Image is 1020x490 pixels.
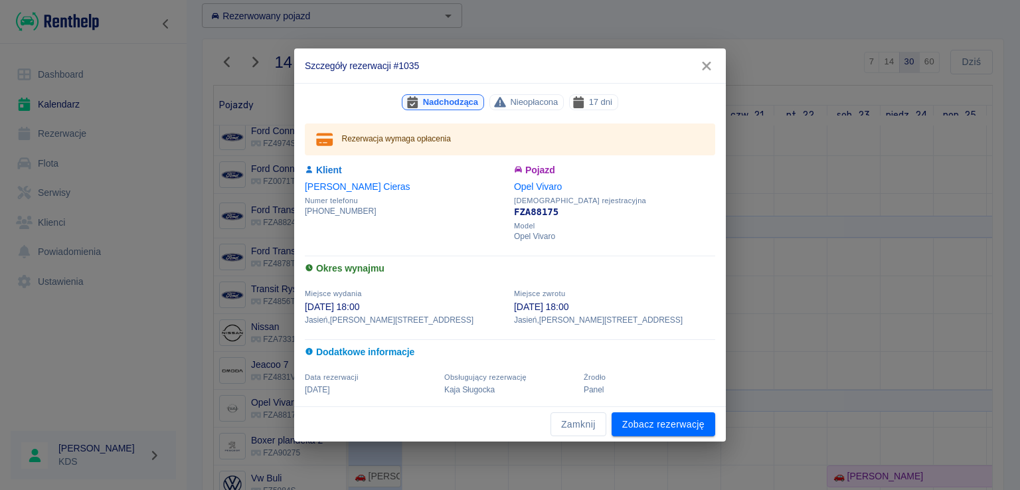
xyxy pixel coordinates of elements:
[514,205,715,219] p: FZA88175
[305,289,362,297] span: Miejsce wydania
[584,373,606,381] span: Żrodło
[444,384,576,396] p: Kaja Sługocka
[418,95,483,109] span: Nadchodząca
[305,205,506,217] p: [PHONE_NUMBER]
[514,163,715,177] h6: Pojazd
[612,412,715,437] a: Zobacz rezerwację
[505,95,563,109] span: Nieopłacona
[305,345,715,359] h6: Dodatkowe informacje
[551,412,606,437] button: Zamknij
[305,163,506,177] h6: Klient
[514,289,565,297] span: Miejsce zwrotu
[514,314,715,326] p: Jasień , [PERSON_NAME][STREET_ADDRESS]
[514,181,562,192] a: Opel Vivaro
[342,127,451,151] div: Rezerwacja wymaga opłacenia
[584,95,618,109] span: 17 dni
[514,300,715,314] p: [DATE] 18:00
[305,384,436,396] p: [DATE]
[305,262,715,276] h6: Okres wynajmu
[584,384,715,396] p: Panel
[305,197,506,205] span: Numer telefonu
[514,222,715,230] span: Model
[305,300,506,314] p: [DATE] 18:00
[444,373,527,381] span: Obsługujący rezerwację
[514,197,715,205] span: [DEMOGRAPHIC_DATA] rejestracyjna
[305,373,359,381] span: Data rezerwacji
[294,48,726,83] h2: Szczegóły rezerwacji #1035
[305,314,506,326] p: Jasień , [PERSON_NAME][STREET_ADDRESS]
[305,181,410,192] a: [PERSON_NAME] Cieras
[514,230,715,242] p: Opel Vivaro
